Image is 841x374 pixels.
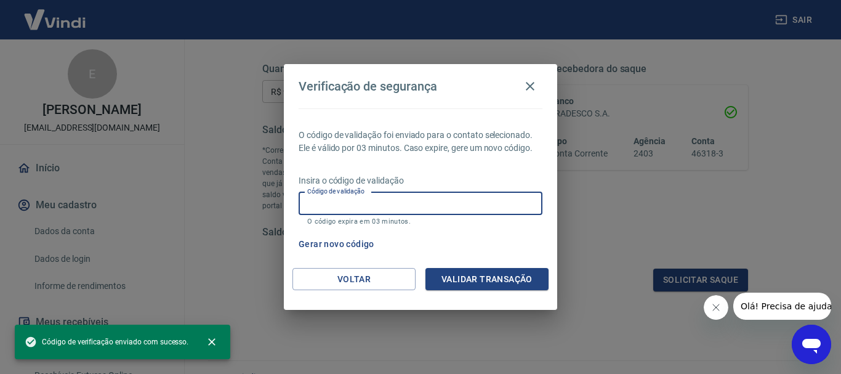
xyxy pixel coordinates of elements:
[299,79,437,94] h4: Verificação de segurança
[307,187,364,196] label: Código de validação
[292,268,416,291] button: Voltar
[299,174,542,187] p: Insira o código de validação
[733,293,831,320] iframe: Mensagem da empresa
[25,336,188,348] span: Código de verificação enviado com sucesso.
[307,217,534,226] p: O código expira em 03 minutos.
[425,268,549,291] button: Validar transação
[792,325,831,364] iframe: Botão para abrir a janela de mensagens
[704,295,728,320] iframe: Fechar mensagem
[294,233,379,256] button: Gerar novo código
[299,129,542,155] p: O código de validação foi enviado para o contato selecionado. Ele é válido por 03 minutos. Caso e...
[7,9,103,18] span: Olá! Precisa de ajuda?
[198,328,225,356] button: close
